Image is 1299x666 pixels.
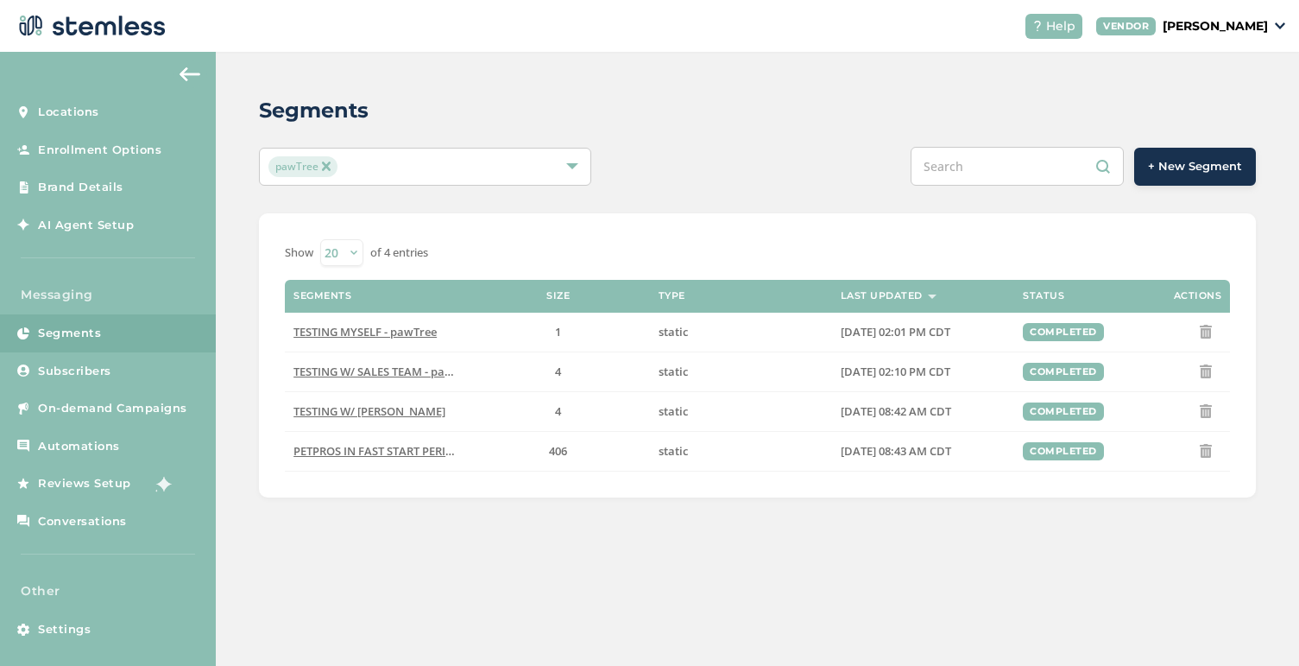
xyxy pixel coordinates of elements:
div: completed [1023,323,1104,341]
label: static [659,325,823,339]
img: logo-dark-0685b13c.svg [14,9,166,43]
span: TESTING W/ SALES TEAM - pawTree [293,364,477,379]
span: PETPROS IN FAST START PERIOD June-Sept - pawTree [293,443,571,459]
label: Segments [293,290,351,301]
span: Locations [38,104,99,121]
span: Automations [38,438,120,455]
th: Actions [1100,280,1230,313]
span: TESTING MYSELF - pawTree [293,324,437,339]
span: Segments [38,325,101,342]
img: glitter-stars-b7820f95.gif [144,466,179,501]
span: Reviews Setup [38,475,131,492]
img: icon-close-accent-8a337256.svg [322,162,331,170]
img: icon-sort-1e1d7615.svg [928,295,936,299]
img: icon-help-white-03924b79.svg [1032,21,1043,31]
label: 4 [476,404,640,419]
span: 406 [549,443,567,459]
label: Last Updated [841,290,923,301]
span: [DATE] 02:10 PM CDT [841,364,950,379]
input: Search [911,147,1124,186]
label: TESTING MYSELF - pawTree [293,325,458,339]
div: completed [1023,363,1104,381]
div: completed [1023,403,1104,421]
span: 4 [555,403,561,419]
label: TESTING W/ ROGER - pawTree [293,404,458,419]
label: Show [285,244,313,262]
h2: Segments [259,95,369,126]
span: static [659,403,688,419]
label: of 4 entries [370,244,428,262]
button: + New Segment [1134,148,1256,186]
div: VENDOR [1096,17,1156,35]
span: static [659,364,688,379]
span: Help [1046,17,1075,35]
span: TESTING W/ [PERSON_NAME] [293,403,445,419]
label: 05/19/2025 02:10 PM CDT [841,365,1006,379]
span: Settings [38,621,91,638]
label: static [659,404,823,419]
label: 406 [476,444,640,459]
span: Brand Details [38,179,123,196]
label: 4 [476,365,640,379]
label: 05/29/2025 08:42 AM CDT [841,404,1006,419]
span: Conversations [38,513,127,530]
span: pawTree [268,156,337,177]
span: [DATE] 02:01 PM CDT [841,324,950,339]
label: Size [546,290,570,301]
span: [DATE] 08:43 AM CDT [841,443,951,459]
span: Enrollment Options [38,142,161,159]
span: 4 [555,364,561,379]
p: [PERSON_NAME] [1163,17,1268,35]
span: AI Agent Setup [38,217,134,234]
span: + New Segment [1148,158,1242,175]
label: PETPROS IN FAST START PERIOD June-Sept - pawTree [293,444,458,459]
img: icon_down-arrow-small-66adaf34.svg [1275,22,1285,29]
span: static [659,324,688,339]
img: icon-arrow-back-accent-c549486e.svg [180,67,200,81]
span: [DATE] 08:42 AM CDT [841,403,951,419]
span: 1 [555,324,561,339]
label: static [659,365,823,379]
label: 05/19/2025 02:01 PM CDT [841,325,1006,339]
label: Status [1023,290,1064,301]
span: Subscribers [38,363,111,380]
div: completed [1023,442,1104,460]
label: 1 [476,325,640,339]
label: static [659,444,823,459]
iframe: Chat Widget [1213,583,1299,666]
span: On-demand Campaigns [38,400,187,417]
label: 09/08/2025 08:43 AM CDT [841,444,1006,459]
span: static [659,443,688,459]
label: Type [659,290,685,301]
label: TESTING W/ SALES TEAM - pawTree [293,365,458,379]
